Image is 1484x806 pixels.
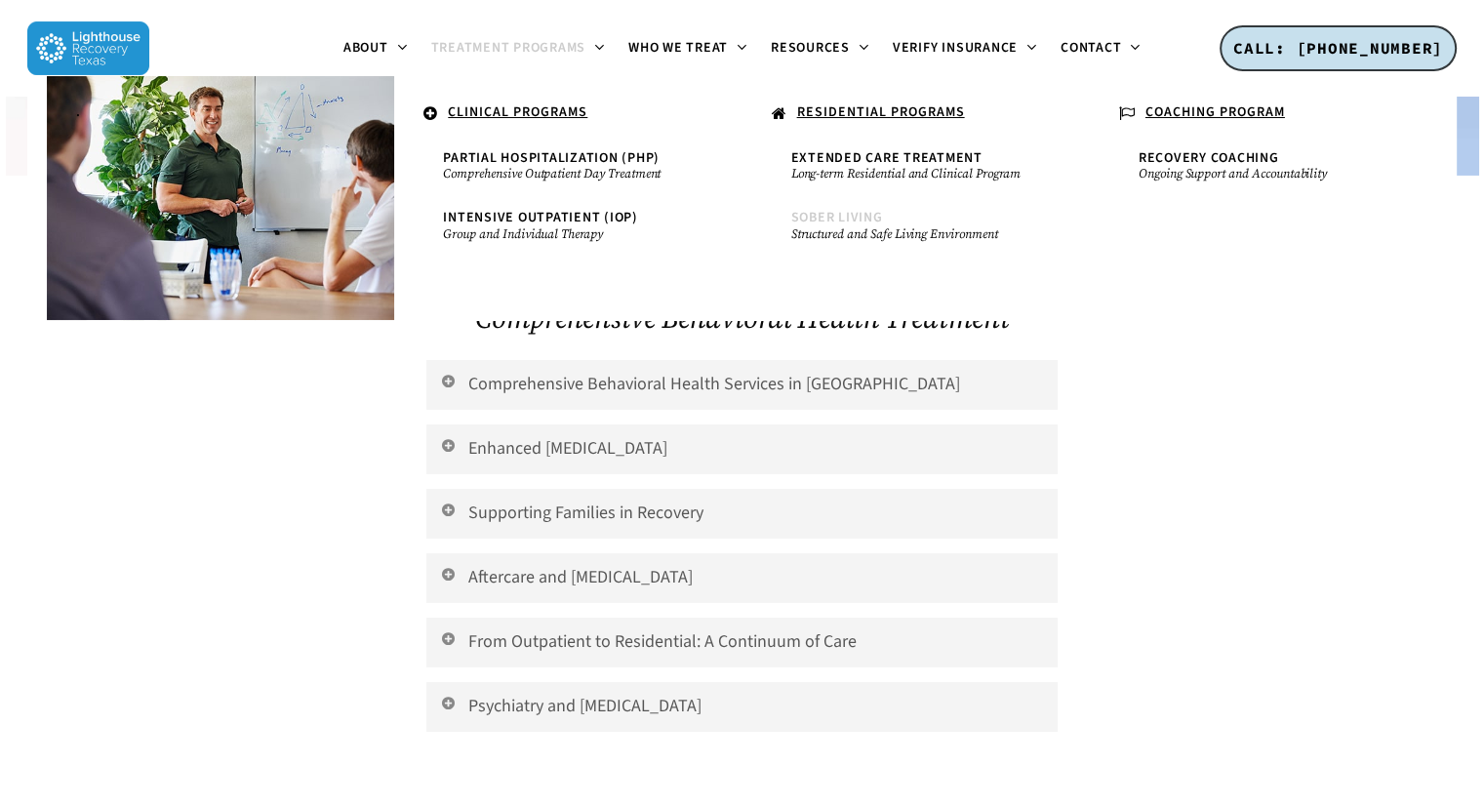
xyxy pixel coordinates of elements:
[791,166,1041,181] small: Long-term Residential and Clinical Program
[426,489,1057,539] a: Supporting Families in Recovery
[1220,25,1457,72] a: CALL: [PHONE_NUMBER]
[1145,102,1285,122] u: COACHING PROGRAM
[27,21,149,75] img: Lighthouse Recovery Texas
[893,38,1018,58] span: Verify Insurance
[448,102,587,122] u: CLINICAL PROGRAMS
[881,41,1049,57] a: Verify Insurance
[782,141,1051,191] a: Extended Care TreatmentLong-term Residential and Clinical Program
[1139,148,1279,168] span: Recovery Coaching
[426,553,1057,603] a: Aftercare and [MEDICAL_DATA]
[420,41,618,57] a: Treatment Programs
[426,618,1057,667] a: From Outpatient to Residential: A Continuum of Care
[426,682,1057,732] a: Psychiatry and [MEDICAL_DATA]
[433,141,702,191] a: Partial Hospitalization (PHP)Comprehensive Outpatient Day Treatment
[762,96,1070,133] a: RESIDENTIAL PROGRAMS
[443,226,693,242] small: Group and Individual Therapy
[332,41,420,57] a: About
[797,102,965,122] u: RESIDENTIAL PROGRAMS
[443,208,638,227] span: Intensive Outpatient (IOP)
[76,102,81,122] span: .
[1049,41,1152,57] a: Contact
[431,38,586,58] span: Treatment Programs
[628,38,728,58] span: Who We Treat
[791,226,1041,242] small: Structured and Safe Living Environment
[343,38,388,58] span: About
[414,96,722,133] a: CLINICAL PROGRAMS
[1233,38,1443,58] span: CALL: [PHONE_NUMBER]
[771,38,850,58] span: Resources
[443,166,693,181] small: Comprehensive Outpatient Day Treatment
[617,41,759,57] a: Who We Treat
[1129,141,1398,191] a: Recovery CoachingOngoing Support and Accountability
[426,302,1057,334] h2: Comprehensive Behavioral Health Treatment
[426,360,1057,410] a: Comprehensive Behavioral Health Services in [GEOGRAPHIC_DATA]
[1061,38,1121,58] span: Contact
[782,201,1051,251] a: Sober LivingStructured and Safe Living Environment
[443,148,660,168] span: Partial Hospitalization (PHP)
[426,424,1057,474] a: Enhanced [MEDICAL_DATA]
[791,148,983,168] span: Extended Care Treatment
[791,208,883,227] span: Sober Living
[433,201,702,251] a: Intensive Outpatient (IOP)Group and Individual Therapy
[759,41,881,57] a: Resources
[1109,96,1418,133] a: COACHING PROGRAM
[66,96,375,130] a: .
[1139,166,1388,181] small: Ongoing Support and Accountability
